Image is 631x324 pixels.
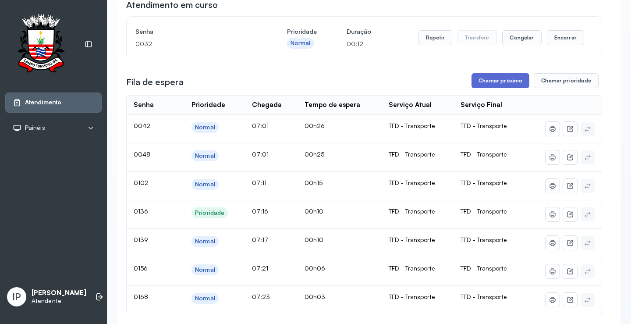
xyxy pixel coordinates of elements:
span: 0139 [134,236,148,243]
span: TFD - Transporte [461,122,507,129]
h4: Duração [347,25,371,38]
h4: Prioridade [287,25,317,38]
p: Atendente [32,297,86,305]
div: Serviço Final [461,101,502,109]
span: 07:11 [252,179,266,186]
span: 07:17 [252,236,268,243]
a: Atendimento [13,98,94,107]
span: 07:23 [252,293,270,300]
span: TFD - Transporte [461,179,507,186]
div: TFD - Transporte [389,122,447,130]
p: [PERSON_NAME] [32,289,86,297]
button: Repetir [418,30,452,45]
span: TFD - Transporte [461,236,507,243]
span: TFD - Transporte [461,150,507,158]
span: 00h10 [305,236,323,243]
span: 0042 [134,122,150,129]
span: 0102 [134,179,149,186]
div: Normal [195,124,215,131]
span: TFD - Transporte [461,264,507,272]
span: TFD - Transporte [461,293,507,300]
button: Chamar próximo [471,73,529,88]
div: Prioridade [195,209,224,217]
div: TFD - Transporte [389,264,447,272]
span: 07:01 [252,122,269,129]
button: Congelar [502,30,541,45]
span: 0136 [134,207,148,215]
button: Chamar prioridade [534,73,599,88]
div: TFD - Transporte [389,207,447,215]
div: Senha [134,101,154,109]
span: 0168 [134,293,148,300]
div: Normal [195,238,215,245]
p: 0032 [135,38,257,50]
img: Logotipo do estabelecimento [9,14,72,75]
div: TFD - Transporte [389,236,447,244]
span: 00h26 [305,122,325,129]
div: Normal [195,266,215,274]
button: Encerrar [547,30,584,45]
h3: Fila de espera [126,76,184,88]
h4: Senha [135,25,257,38]
span: Atendimento [25,99,61,106]
span: 00h10 [305,207,323,215]
span: 00h15 [305,179,323,186]
div: Normal [291,39,311,47]
div: Normal [195,295,215,302]
button: Transferir [457,30,497,45]
span: 00h03 [305,293,325,300]
div: TFD - Transporte [389,293,447,301]
span: 07:21 [252,264,268,272]
div: Serviço Atual [389,101,432,109]
div: Tempo de espera [305,101,360,109]
span: Painéis [25,124,45,132]
div: TFD - Transporte [389,150,447,158]
div: Prioridade [191,101,225,109]
span: 00h25 [305,150,324,158]
span: TFD - Transporte [461,207,507,215]
div: Normal [195,181,215,188]
p: 00:12 [347,38,371,50]
span: 07:16 [252,207,268,215]
span: 0048 [134,150,150,158]
div: Normal [195,152,215,160]
div: Chegada [252,101,282,109]
div: TFD - Transporte [389,179,447,187]
span: 07:01 [252,150,269,158]
span: 00h06 [305,264,325,272]
span: 0156 [134,264,148,272]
